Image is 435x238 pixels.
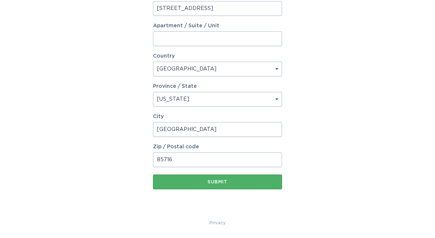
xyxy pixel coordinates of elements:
[157,180,278,184] div: Submit
[153,114,282,119] label: City
[153,144,282,149] label: Zip / Postal code
[153,23,282,28] label: Apartment / Suite / Unit
[153,175,282,189] button: Submit
[153,54,175,59] label: Country
[153,84,197,89] label: Province / State
[209,219,226,227] a: Privacy Policy & Terms of Use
